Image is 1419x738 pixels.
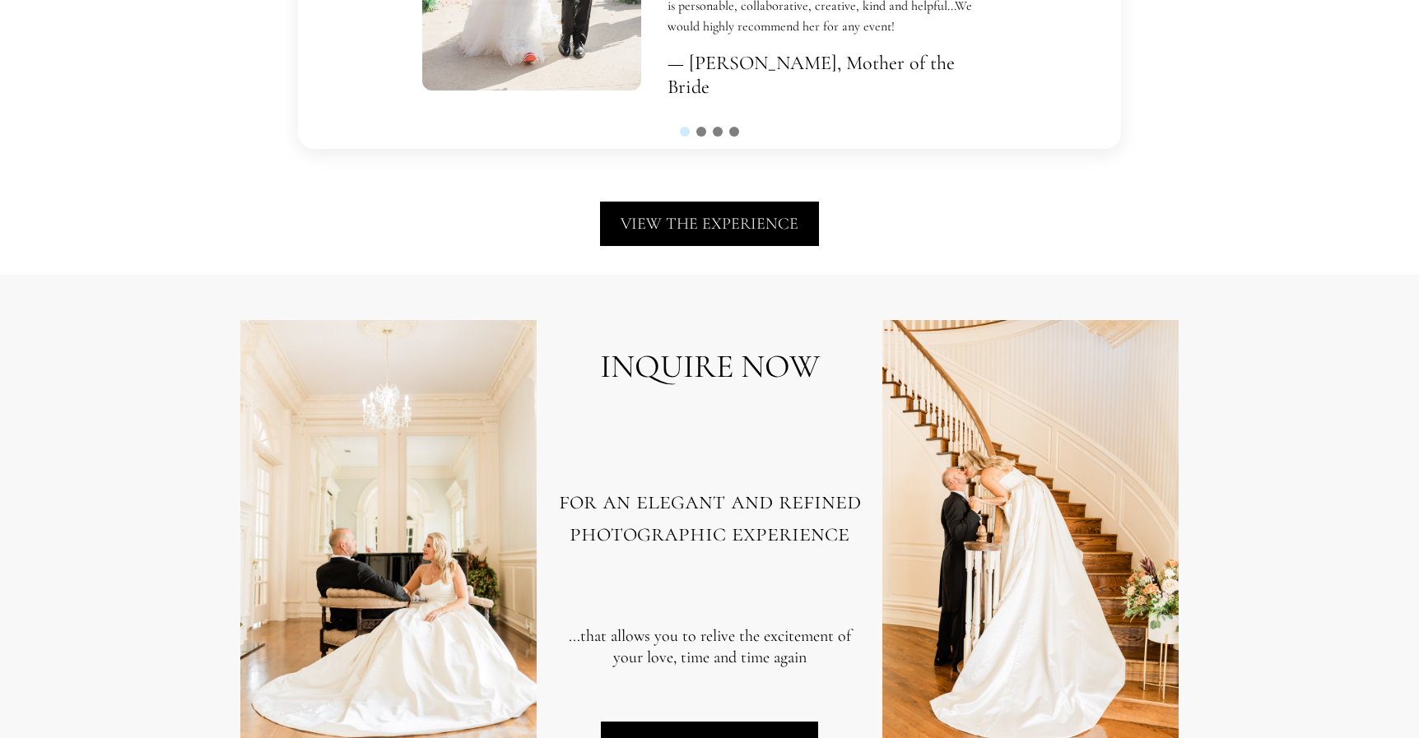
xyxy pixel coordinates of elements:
[600,202,819,246] a: VIEW THE EXPERIENCE
[621,214,798,234] span: VIEW THE EXPERIENCE
[559,485,861,548] span: for an elegant and refined photographic experience
[668,51,997,99] div: — [PERSON_NAME], Mother of the Bride
[553,345,866,388] h1: INQUIRE NOW
[553,625,866,668] p: ...that allows you to relive the excitement of your love, time and time again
